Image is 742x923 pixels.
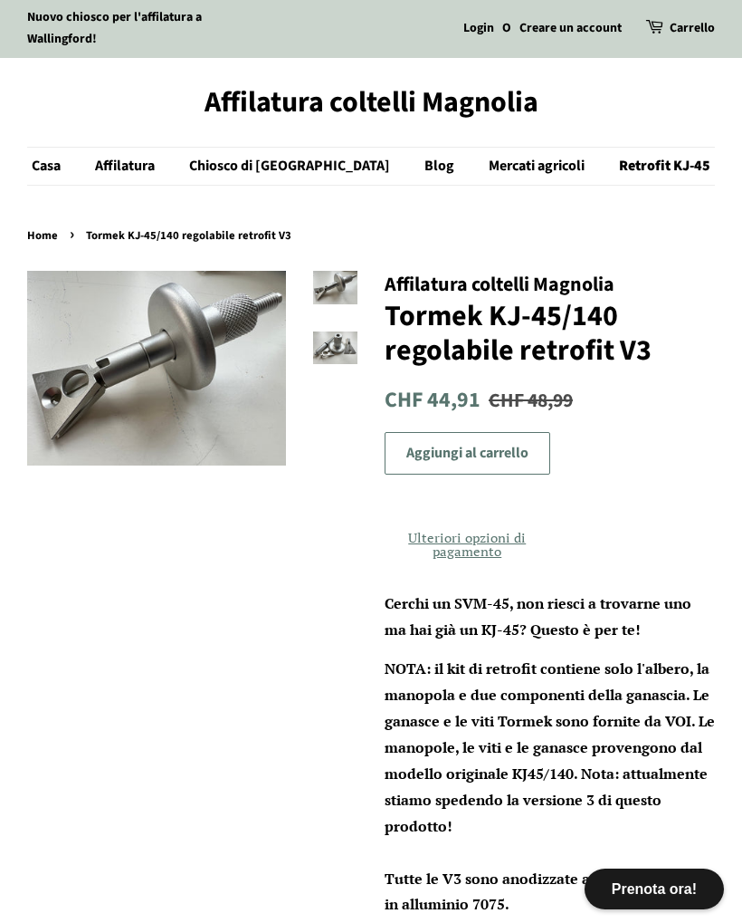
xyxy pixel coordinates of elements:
font: O [502,19,511,37]
font: Chiosco di [GEOGRAPHIC_DATA] [189,156,390,176]
font: Ulteriori opzioni di pagamento [408,528,526,560]
button: Aggiungi al carrello [385,432,550,475]
a: Carrello [670,18,715,40]
font: Cerchi un SVM-45, non riesci a trovarne uno ma hai già un KJ-45? Questo è per te! [385,593,691,639]
a: Login [463,19,494,37]
font: CHF 48,99 [489,387,573,415]
a: Home [27,227,62,244]
a: Chiosco di [GEOGRAPHIC_DATA] [176,148,408,185]
font: Prenota ora! [612,881,697,897]
font: Tormek KJ-45/140 regolabile retrofit V3 [385,295,652,371]
a: Affilatura [81,148,173,185]
font: NOTA: il kit di retrofit contiene solo l'albero, la manopola e due componenti della ganascia. Le ... [385,659,715,835]
a: Affilatura coltelli Magnolia [27,85,715,120]
font: Tutte le V3 sono anodizzate argento, sabbiate, in alluminio 7075. [385,869,704,915]
img: Tormek KJ-45/140 regolabile retrofit V3 [313,332,357,365]
font: Aggiungi al carrello [406,443,528,463]
font: Mercati agricoli [489,156,585,176]
img: Tormek KJ-45/140 regolabile retrofit V3 [313,271,357,304]
font: Home [27,227,58,244]
font: Blog [424,156,454,176]
font: Affilatura [95,156,155,176]
a: Mercati agricoli [475,148,603,185]
font: CHF 44,91 [385,385,480,416]
a: Ulteriori opzioni di pagamento [385,524,550,563]
img: Tormek KJ-45/140 regolabile retrofit V3 [27,271,286,466]
font: Affilatura coltelli Magnolia [385,270,614,299]
a: Creare un account [519,19,622,37]
font: › [70,223,74,245]
a: Retrofit KJ-45 [605,148,710,185]
font: Tormek KJ-45/140 regolabile retrofit V3 [86,227,291,244]
a: Blog [411,148,472,185]
font: Casa [32,156,61,176]
a: Nuovo chiosco per l'affilatura a Wallingford! [27,8,202,48]
nav: briciole di pane [27,226,715,246]
font: Retrofit KJ-45 [619,156,710,176]
font: Affilatura coltelli Magnolia [205,82,538,123]
a: Casa [32,148,79,185]
font: Carrello [670,19,715,37]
